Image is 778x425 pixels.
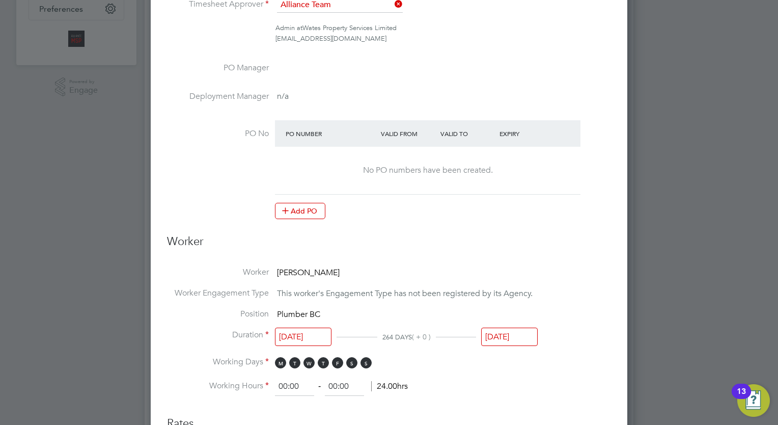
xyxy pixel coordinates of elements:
label: Worker Engagement Type [167,288,269,299]
span: ( + 0 ) [412,332,431,341]
div: Valid From [378,124,438,143]
span: Plumber BC [277,309,320,320]
input: Select one [275,328,331,347]
input: Select one [481,328,538,347]
span: Wates Property Services Limited [302,23,397,32]
span: ‐ [316,381,323,391]
label: Duration [167,330,269,340]
span: [EMAIL_ADDRESS][DOMAIN_NAME] [275,34,386,43]
span: n/a [277,91,289,101]
span: T [318,357,329,368]
div: Valid To [438,124,497,143]
span: S [346,357,357,368]
span: 24.00hrs [371,381,408,391]
span: This worker's Engagement Type has not been registered by its Agency. [277,288,533,299]
label: Position [167,309,269,320]
span: W [303,357,315,368]
span: 264 DAYS [382,333,412,341]
button: Add PO [275,203,325,219]
span: F [332,357,343,368]
label: Working Hours [167,381,269,391]
label: Worker [167,267,269,278]
span: S [360,357,372,368]
input: 08:00 [275,378,314,396]
div: Expiry [497,124,557,143]
span: Admin at [275,23,302,32]
label: Working Days [167,357,269,367]
span: T [289,357,300,368]
label: PO Manager [167,63,269,73]
label: Deployment Manager [167,91,269,102]
div: No PO numbers have been created. [285,165,570,176]
div: PO Number [283,124,378,143]
div: 13 [737,391,746,405]
button: Open Resource Center, 13 new notifications [737,384,770,417]
span: [PERSON_NAME] [277,268,340,278]
span: M [275,357,286,368]
h3: Worker [167,234,611,257]
label: PO No [167,128,269,139]
input: 17:00 [325,378,364,396]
